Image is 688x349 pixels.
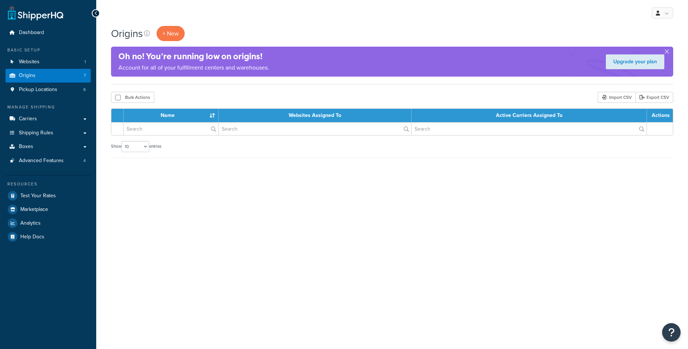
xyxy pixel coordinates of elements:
[6,154,91,168] li: Advanced Features
[635,92,673,103] a: Export CSV
[19,73,36,79] span: Origins
[606,54,664,69] a: Upgrade your plan
[6,69,91,83] a: Origins 7
[6,104,91,110] div: Manage Shipping
[8,6,63,20] a: ShipperHQ Home
[6,55,91,69] li: Websites
[20,207,48,213] span: Marketplace
[6,203,91,216] a: Marketplace
[598,92,635,103] div: Import CSV
[6,55,91,69] a: Websites 1
[6,112,91,126] a: Carriers
[647,109,673,122] th: Actions
[118,63,269,73] p: Account for all of your fulfillment centers and warehouses.
[19,144,33,150] span: Boxes
[83,158,86,164] span: 4
[20,193,56,199] span: Test Your Rates
[6,154,91,168] a: Advanced Features 4
[124,109,219,122] th: Name
[6,47,91,53] div: Basic Setup
[111,141,161,152] label: Show entries
[6,181,91,187] div: Resources
[20,220,41,226] span: Analytics
[19,158,64,164] span: Advanced Features
[157,26,185,41] a: + New
[219,123,411,135] input: Search
[84,73,86,79] span: 7
[6,230,91,244] a: Help Docs
[412,123,647,135] input: Search
[6,69,91,83] li: Origins
[6,140,91,154] a: Boxes
[19,59,40,65] span: Websites
[118,50,269,63] h4: Oh no! You’re running low on origins!
[219,109,412,122] th: Websites Assigned To
[19,30,44,36] span: Dashboard
[162,29,179,38] span: + New
[124,123,218,135] input: Search
[6,189,91,202] a: Test Your Rates
[83,87,86,93] span: 6
[19,116,37,122] span: Carriers
[19,87,57,93] span: Pickup Locations
[6,83,91,97] a: Pickup Locations 6
[84,59,86,65] span: 1
[6,126,91,140] a: Shipping Rules
[111,92,154,103] button: Bulk Actions
[19,130,53,136] span: Shipping Rules
[412,109,647,122] th: Active Carriers Assigned To
[6,83,91,97] li: Pickup Locations
[6,217,91,230] a: Analytics
[662,323,681,342] button: Open Resource Center
[121,141,149,152] select: Showentries
[6,26,91,40] a: Dashboard
[20,234,44,240] span: Help Docs
[111,26,143,41] h1: Origins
